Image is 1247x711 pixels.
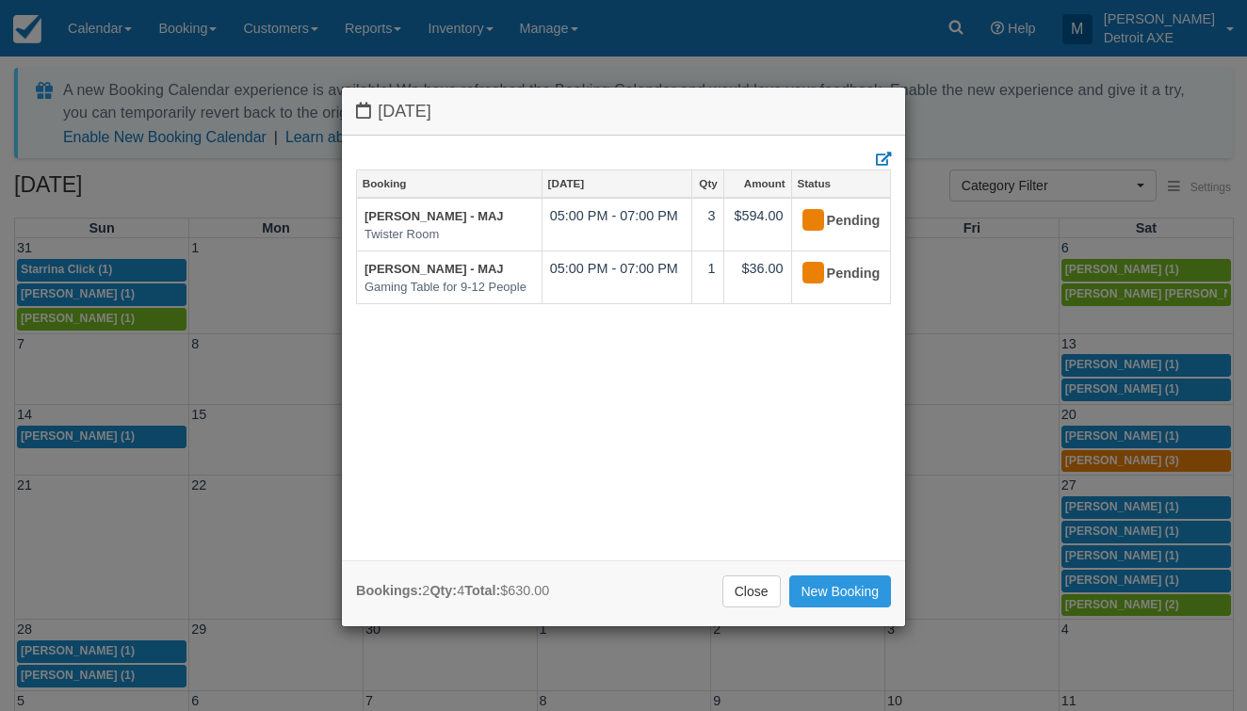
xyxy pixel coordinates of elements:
a: New Booking [789,575,892,607]
em: Twister Room [364,226,534,244]
a: Close [722,575,781,607]
a: [PERSON_NAME] - MAJ [364,262,504,276]
a: [PERSON_NAME] - MAJ [364,209,504,223]
em: Gaming Table for 9-12 People [364,279,534,297]
div: Pending [800,206,866,236]
h4: [DATE] [356,102,891,121]
td: 1 [692,251,723,304]
strong: Bookings: [356,583,422,598]
a: Qty [692,170,722,197]
strong: Qty: [429,583,457,598]
td: 05:00 PM - 07:00 PM [542,198,691,251]
a: [DATE] [543,170,691,197]
a: Amount [724,170,791,197]
td: 3 [692,198,723,251]
td: $36.00 [723,251,791,304]
a: Booking [357,170,542,197]
strong: Total: [464,583,500,598]
td: $594.00 [723,198,791,251]
div: Pending [800,259,866,289]
td: 05:00 PM - 07:00 PM [542,251,691,304]
a: Status [792,170,890,197]
div: 2 4 $630.00 [356,581,549,601]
